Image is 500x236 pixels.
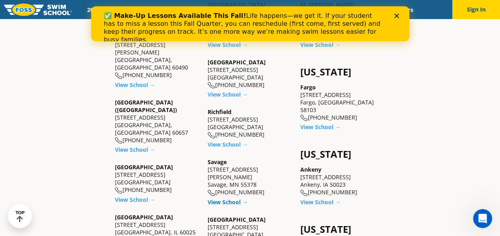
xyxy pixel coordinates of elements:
div: [STREET_ADDRESS][PERSON_NAME] Savage, MN 55378 [PHONE_NUMBER] [208,158,292,196]
div: Close [303,7,311,12]
a: [GEOGRAPHIC_DATA] [115,213,173,221]
a: View School → [115,81,155,89]
img: location-phone-o-icon.svg [208,190,215,196]
img: location-phone-o-icon.svg [208,132,215,139]
a: Careers [387,6,420,14]
a: View School → [208,41,248,48]
img: location-phone-o-icon.svg [300,114,308,121]
a: [GEOGRAPHIC_DATA] [208,58,266,66]
a: [GEOGRAPHIC_DATA] [115,163,173,171]
a: [GEOGRAPHIC_DATA] [208,216,266,223]
a: Schools [130,6,163,14]
a: View School → [208,91,248,98]
a: Swim Path® Program [163,6,233,14]
a: View School → [300,123,340,131]
div: [STREET_ADDRESS] Fargo, [GEOGRAPHIC_DATA] 58103 [PHONE_NUMBER] [300,83,385,122]
a: View School → [300,41,340,48]
div: [STREET_ADDRESS] [GEOGRAPHIC_DATA], [GEOGRAPHIC_DATA] 60657 [PHONE_NUMBER] [115,99,200,144]
img: location-phone-o-icon.svg [115,137,123,144]
a: [GEOGRAPHIC_DATA] ([GEOGRAPHIC_DATA]) [115,99,177,114]
a: Ankeny [300,166,321,173]
div: [STREET_ADDRESS] [GEOGRAPHIC_DATA] [PHONE_NUMBER] [208,108,292,139]
img: location-phone-o-icon.svg [300,190,308,196]
img: location-phone-o-icon.svg [115,72,123,79]
img: location-phone-o-icon.svg [208,82,215,89]
a: View School → [208,141,248,148]
div: [STREET_ADDRESS] Ankeny, IA 50023 [PHONE_NUMBER] [300,166,385,196]
iframe: Intercom live chat banner [91,6,409,41]
a: Swim Like [PERSON_NAME] [278,6,362,14]
h4: [US_STATE] [300,224,385,235]
div: Life happens—we get it. If your student has to miss a lesson this Fall Quarter, you can reschedul... [13,6,293,37]
div: TOP [16,210,25,222]
a: View School → [300,198,340,206]
iframe: Intercom live chat [473,209,492,228]
a: View School → [115,146,155,153]
div: [STREET_ADDRESS] [GEOGRAPHIC_DATA] [PHONE_NUMBER] [115,163,200,194]
a: Richfield [208,108,232,116]
img: location-phone-o-icon.svg [115,187,123,194]
img: FOSS Swim School Logo [4,4,72,16]
div: [STREET_ADDRESS][PERSON_NAME] [GEOGRAPHIC_DATA], [GEOGRAPHIC_DATA] 60490 [PHONE_NUMBER] [115,33,200,79]
a: 2025 Calendar [80,6,130,14]
h4: [US_STATE] [300,149,385,160]
a: View School → [208,198,248,206]
div: [STREET_ADDRESS] [GEOGRAPHIC_DATA] [PHONE_NUMBER] [208,58,292,89]
a: View School → [115,196,155,203]
a: Savage [208,158,227,166]
a: About FOSS [233,6,278,14]
a: Fargo [300,83,316,91]
a: Blog [362,6,387,14]
h4: [US_STATE] [300,66,385,77]
b: ✅ Make-Up Lessons Available This Fall! [13,6,155,13]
